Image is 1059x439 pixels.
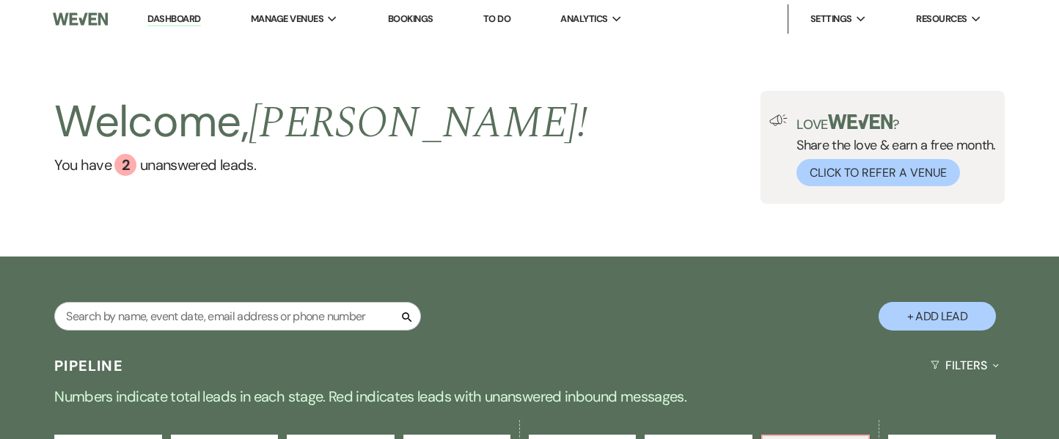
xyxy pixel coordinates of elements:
h3: Pipeline [54,355,123,376]
img: loud-speaker-illustration.svg [769,114,788,126]
h2: Welcome, [54,91,587,154]
a: To Do [483,12,510,25]
button: + Add Lead [879,302,996,331]
img: weven-logo-green.svg [828,114,893,129]
p: Numbers indicate total leads in each stage. Red indicates leads with unanswered inbound messages. [1,385,1058,408]
span: Resources [916,12,967,26]
span: Settings [810,12,852,26]
button: Click to Refer a Venue [796,159,960,186]
span: Analytics [560,12,607,26]
a: Bookings [388,12,433,25]
div: 2 [114,154,136,176]
a: Dashboard [147,12,200,26]
div: Share the love & earn a free month. [788,114,996,186]
p: Love ? [796,114,996,131]
input: Search by name, event date, email address or phone number [54,302,421,331]
img: Weven Logo [53,4,108,34]
button: Filters [925,346,1005,385]
span: Manage Venues [251,12,323,26]
a: You have 2 unanswered leads. [54,154,587,176]
span: [PERSON_NAME] ! [249,89,587,157]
